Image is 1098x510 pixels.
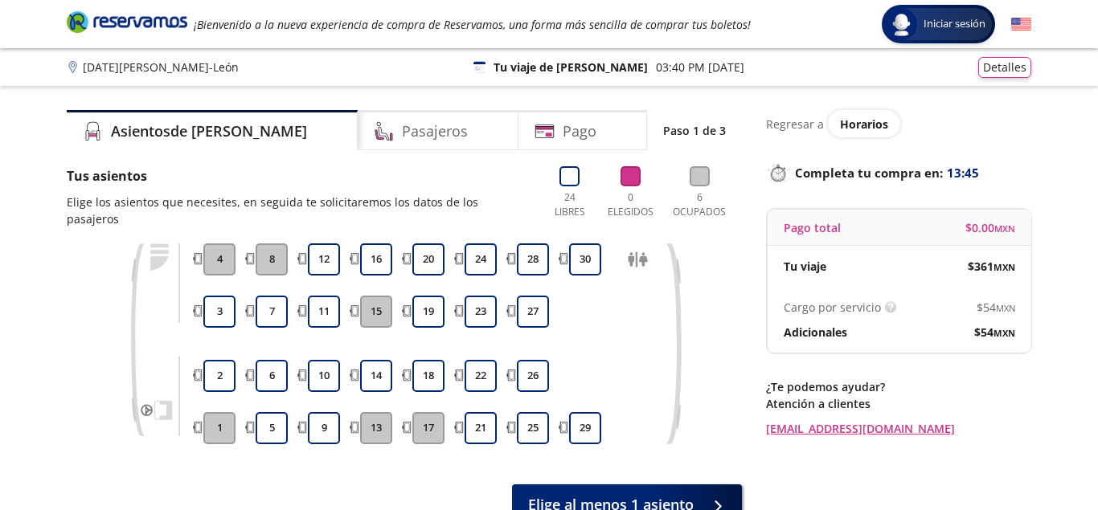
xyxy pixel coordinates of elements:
a: [EMAIL_ADDRESS][DOMAIN_NAME] [766,420,1031,437]
button: 2 [203,360,236,392]
button: 19 [412,296,445,328]
p: ¿Te podemos ayudar? [766,378,1031,395]
span: $ 361 [968,258,1015,275]
button: 6 [256,360,288,392]
p: Paso 1 de 3 [663,122,726,139]
button: 13 [360,412,392,444]
p: Tus asientos [67,166,531,186]
button: 28 [517,243,549,275]
div: Regresar a ver horarios [766,110,1031,137]
em: ¡Bienvenido a la nueva experiencia de compra de Reservamos, una forma más sencilla de comprar tus... [194,17,751,32]
button: 14 [360,360,392,392]
h4: Pasajeros [402,120,468,142]
button: 23 [465,296,497,328]
p: Completa tu compra en : [766,161,1031,184]
span: Iniciar sesión [917,16,992,32]
button: 26 [517,360,549,392]
span: 13:45 [947,164,979,182]
small: MXN [996,302,1015,314]
button: 30 [569,243,601,275]
button: 16 [360,243,392,275]
p: Elige los asientos que necesites, en seguida te solicitaremos los datos de los pasajeros [67,194,531,227]
button: 12 [308,243,340,275]
p: 03:40 PM [DATE] [656,59,744,75]
small: MXN [994,261,1015,273]
button: 17 [412,412,445,444]
h4: Pago [563,120,596,142]
a: Brand Logo [67,10,187,39]
p: Atención a clientes [766,395,1031,412]
button: Detalles [978,57,1031,78]
small: MXN [994,327,1015,339]
button: 15 [360,296,392,328]
button: 24 [465,243,497,275]
button: 25 [517,412,549,444]
p: 0 Elegidos [604,190,658,219]
button: 22 [465,360,497,392]
button: 9 [308,412,340,444]
button: English [1011,14,1031,35]
p: Tu viaje de [PERSON_NAME] [494,59,648,75]
h4: Asientos de [PERSON_NAME] [111,120,307,142]
small: MXN [994,222,1015,235]
i: Brand Logo [67,10,187,34]
button: 7 [256,296,288,328]
button: 11 [308,296,340,328]
button: 21 [465,412,497,444]
button: 3 [203,296,236,328]
button: 18 [412,360,445,392]
button: 1 [203,412,236,444]
p: Regresar a [766,116,824,133]
span: Horarios [840,116,888,132]
button: 29 [569,412,601,444]
p: Tu viaje [784,258,826,275]
p: Adicionales [784,324,847,341]
p: Pago total [784,219,841,236]
span: $ 54 [974,324,1015,341]
p: 6 Ocupados [669,190,730,219]
iframe: Messagebird Livechat Widget [1005,417,1082,494]
button: 10 [308,360,340,392]
span: $ 54 [977,299,1015,316]
p: [DATE][PERSON_NAME] - León [83,59,239,75]
button: 8 [256,243,288,275]
button: 27 [517,296,549,328]
button: 20 [412,243,445,275]
button: 4 [203,243,236,275]
p: 24 Libres [547,190,592,219]
p: Cargo por servicio [784,299,881,316]
button: 5 [256,412,288,444]
span: $ 0.00 [965,219,1015,236]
